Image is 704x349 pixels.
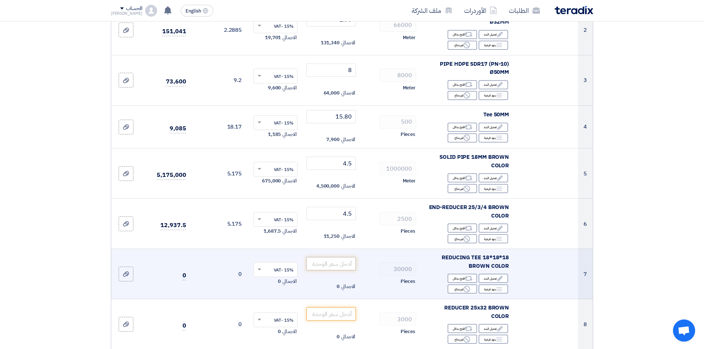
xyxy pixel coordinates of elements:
[306,257,356,270] input: أدخل سعر الوحدة
[263,227,281,235] span: 1,687.5
[181,5,213,17] button: English
[379,69,416,82] input: RFQ_STEP1.ITEMS.2.AMOUNT_TITLE
[439,153,509,170] span: SOLID PIPE 18MM BROWN COLOR
[578,105,593,148] td: 4
[479,80,508,89] div: تعديل البند
[578,249,593,299] td: 7
[316,182,340,190] span: 4,500,000
[479,173,508,182] div: تعديل البند
[578,148,593,199] td: 5
[306,307,356,321] input: أدخل سعر الوحدة
[145,5,157,17] img: profile_test.png
[379,262,416,276] input: RFQ_STEP1.ITEMS.2.AMOUNT_TITLE
[282,177,296,185] span: الاجمالي
[483,110,509,119] span: Tee 50MM
[379,162,416,175] input: RFQ_STEP1.ITEMS.2.AMOUNT_TITLE
[379,115,416,129] input: RFQ_STEP1.ITEMS.2.AMOUNT_TITLE
[379,212,416,225] input: RFQ_STEP1.ITEMS.2.AMOUNT_TITLE
[268,84,281,92] span: 9,600
[157,171,186,180] span: 5,175,000
[401,278,415,285] span: Pieces
[479,234,508,243] div: بنود فرعية
[254,115,297,130] ng-select: VAT
[401,131,415,138] span: Pieces
[341,89,355,97] span: الاجمالي
[479,324,508,333] div: تعديل البند
[379,312,416,326] input: RFQ_STEP1.ITEMS.2.AMOUNT_TITLE
[403,84,416,92] span: Meter
[192,105,248,148] td: 18.17
[254,262,297,277] ng-select: VAT
[254,162,297,177] ng-select: VAT
[448,284,477,294] div: غير متاح
[324,89,340,97] span: 64,000
[170,124,186,133] span: 9,085
[341,136,355,143] span: الاجمالي
[337,333,340,341] span: 0
[306,64,356,77] input: أدخل سعر الوحدة
[341,39,355,47] span: الاجمالي
[401,227,415,235] span: Pieces
[429,203,509,220] span: END-REDUCER 25/3/4 BROWN COLOR
[673,319,695,342] a: دردشة مفتوحة
[262,177,281,185] span: 675,000
[341,333,355,341] span: الاجمالي
[166,77,186,86] span: 73,600
[306,207,356,220] input: أدخل سعر الوحدة
[479,41,508,50] div: بنود فرعية
[448,30,477,39] div: اقترح بدائل
[448,335,477,344] div: غير متاح
[282,34,296,41] span: الاجمالي
[254,312,297,327] ng-select: VAT
[479,123,508,132] div: تعديل البند
[578,5,593,55] td: 2
[503,2,546,19] a: الطلبات
[379,18,416,32] input: RFQ_STEP1.ITEMS.2.AMOUNT_TITLE
[479,223,508,233] div: تعديل البند
[254,212,297,227] ng-select: VAT
[282,84,296,92] span: الاجمالي
[341,283,355,290] span: الاجمالي
[192,5,248,55] td: 2.2885
[479,91,508,100] div: بنود فرعية
[479,274,508,283] div: تعديل البند
[479,335,508,344] div: بنود فرعية
[306,157,356,170] input: أدخل سعر الوحدة
[268,131,281,138] span: 1,185
[326,136,340,143] span: 7,900
[126,6,142,12] div: الحساب
[442,253,509,270] span: REDUCING TEE 18*18*18 BROWN COLOR
[254,18,297,33] ng-select: VAT
[282,328,296,335] span: الاجمالي
[192,148,248,199] td: 5.175
[444,304,509,320] span: REDUCER 25x32 BROWN COLOR
[282,131,296,138] span: الاجمالي
[578,199,593,249] td: 6
[341,233,355,240] span: الاجمالي
[324,233,340,240] span: 11,250
[111,11,142,16] div: [PERSON_NAME]
[448,173,477,182] div: اقترح بدائل
[479,30,508,39] div: تعديل البند
[448,274,477,283] div: اقترح بدائل
[555,6,593,14] img: Teradix logo
[306,110,356,123] input: أدخل سعر الوحدة
[448,223,477,233] div: اقترح بدائل
[192,55,248,105] td: 9.2
[448,91,477,100] div: غير متاح
[406,2,458,19] a: ملف الشركة
[278,278,281,285] span: 0
[403,177,416,185] span: Meter
[265,34,281,41] span: 19,701
[448,133,477,143] div: غير متاح
[479,133,508,143] div: بنود فرعية
[448,324,477,333] div: اقترح بدائل
[183,321,186,331] span: 0
[448,80,477,89] div: اقترح بدائل
[479,184,508,193] div: بنود فرعية
[321,39,340,47] span: 131,340
[440,60,509,76] span: PIPE HDPE SDR17 (PN-10) Ø50MM
[183,271,186,280] span: 0
[401,328,415,335] span: Pieces
[192,199,248,249] td: 5.175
